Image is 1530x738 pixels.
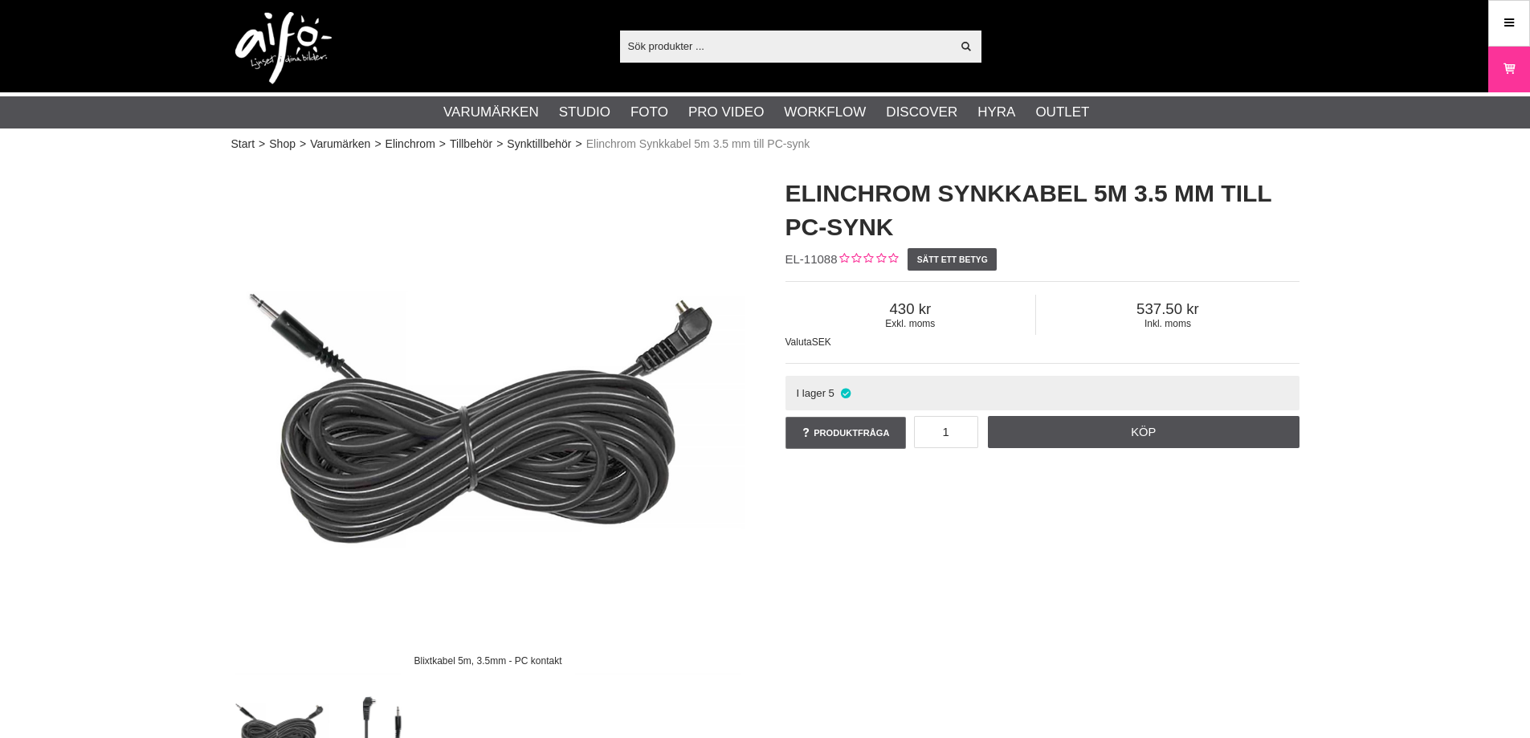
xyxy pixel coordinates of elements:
span: > [374,136,381,153]
span: 5 [829,387,834,399]
img: Blixtkabel 5m, 3.5mm - PC kontakt [231,161,745,675]
a: Studio [559,102,610,123]
img: logo.png [235,12,332,84]
span: 537.50 [1036,300,1299,318]
span: 430 [785,300,1036,318]
a: Sätt ett betyg [908,248,997,271]
span: > [259,136,265,153]
i: I lager [838,387,852,399]
div: Blixtkabel 5m, 3.5mm - PC kontakt [401,646,575,675]
a: Discover [886,102,957,123]
a: Varumärken [443,102,539,123]
span: Inkl. moms [1036,318,1299,329]
a: Tillbehör [450,136,492,153]
a: Foto [630,102,668,123]
input: Sök produkter ... [620,34,952,58]
span: I lager [796,387,826,399]
span: > [576,136,582,153]
a: Synktillbehör [507,136,571,153]
span: Elinchrom Synkkabel 5m 3.5 mm till PC-synk [586,136,810,153]
a: Outlet [1035,102,1089,123]
a: Hyra [977,102,1015,123]
a: Produktfråga [785,417,906,449]
a: Shop [269,136,296,153]
h1: Elinchrom Synkkabel 5m 3.5 mm till PC-synk [785,177,1299,244]
span: > [496,136,503,153]
div: Kundbetyg: 0 [838,251,898,268]
a: Pro Video [688,102,764,123]
span: EL-11088 [785,252,838,266]
span: SEK [812,336,831,348]
a: Start [231,136,255,153]
span: > [300,136,306,153]
a: Köp [988,416,1299,448]
a: Elinchrom [386,136,435,153]
span: > [439,136,446,153]
span: Exkl. moms [785,318,1036,329]
a: Varumärken [310,136,370,153]
span: Valuta [785,336,812,348]
a: Workflow [784,102,866,123]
